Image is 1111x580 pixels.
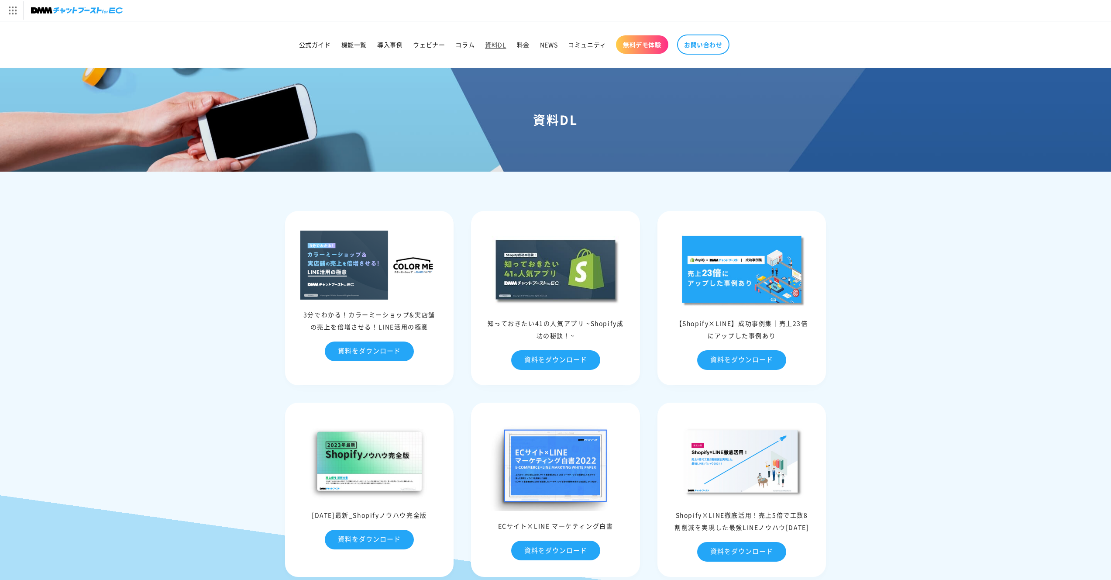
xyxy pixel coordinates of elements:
div: Shopify×LINE徹底活用！売上5倍で工数8割削減を実現した最強LINEノウハウ[DATE] [660,509,824,533]
a: 公式ガイド [294,35,336,54]
h1: 資料DL [10,112,1101,128]
span: 料金 [517,41,530,48]
a: NEWS [535,35,563,54]
a: コミュニティ [563,35,612,54]
span: コミュニティ [568,41,606,48]
a: 資料をダウンロード [697,350,786,370]
a: 導入事例 [372,35,408,54]
span: 機能一覧 [341,41,367,48]
img: チャットブーストforEC [31,4,123,17]
span: 資料DL [485,41,506,48]
a: 料金 [512,35,535,54]
span: ウェビナー [413,41,445,48]
div: [DATE]最新_Shopifyノウハウ完全版 [287,509,452,521]
div: 知っておきたい41の人気アプリ ~Shopify成功の秘訣！~ [473,317,638,342]
span: お問い合わせ [684,41,722,48]
a: お問い合わせ [677,35,729,55]
img: サービス [1,1,23,20]
span: 導入事例 [377,41,402,48]
a: 機能一覧 [336,35,372,54]
a: 資料DL [480,35,511,54]
a: ウェビナー [408,35,450,54]
a: 資料をダウンロード [511,350,600,370]
div: 3分でわかる！カラーミーショップ&実店舗の売上を倍増させる！LINE活用の極意 [287,308,452,333]
span: コラム [455,41,475,48]
a: コラム [450,35,480,54]
a: 資料をダウンロード [325,530,414,549]
span: 無料デモ体験 [623,41,661,48]
span: 公式ガイド [299,41,331,48]
a: 無料デモ体験 [616,35,668,54]
span: NEWS [540,41,557,48]
div: ECサイト×LINE マーケティング白書 [473,520,638,532]
a: 資料をダウンロード [697,542,786,562]
a: 資料をダウンロード [325,342,414,361]
div: 【Shopify×LINE】成功事例集｜売上23倍にアップした事例あり [660,317,824,342]
a: 資料をダウンロード [511,541,600,560]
